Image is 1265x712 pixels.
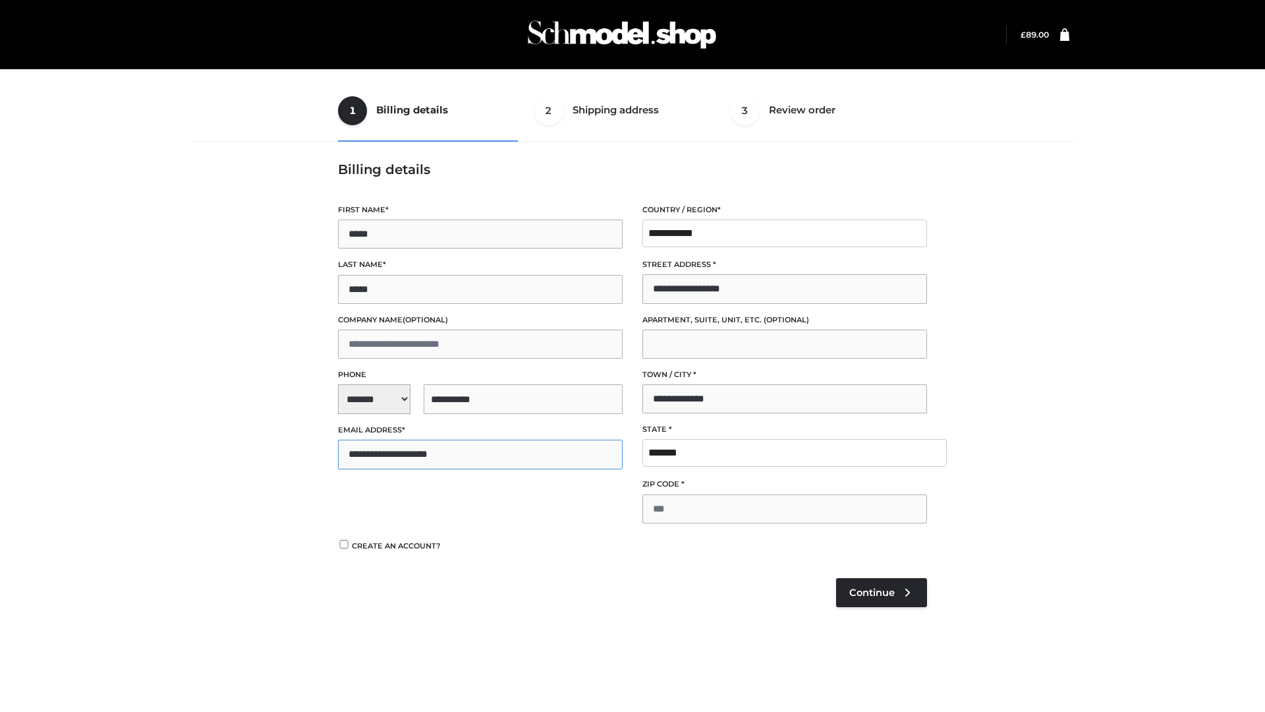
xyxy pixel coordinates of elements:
label: Street address [642,258,927,271]
label: Phone [338,369,623,381]
label: State [642,423,927,436]
a: £89.00 [1021,30,1049,40]
a: Continue [836,578,927,607]
span: Create an account? [352,541,441,550]
label: Last name [338,258,623,271]
h3: Billing details [338,162,927,177]
label: Apartment, suite, unit, etc. [642,314,927,326]
label: Company name [338,314,623,326]
span: Continue [849,587,895,599]
span: (optional) [764,315,809,324]
span: £ [1021,30,1026,40]
label: First name [338,204,623,216]
label: Country / Region [642,204,927,216]
span: (optional) [403,315,448,324]
input: Create an account? [338,540,350,549]
bdi: 89.00 [1021,30,1049,40]
label: Town / City [642,369,927,381]
img: Schmodel Admin 964 [523,9,721,61]
label: ZIP Code [642,478,927,490]
label: Email address [338,424,623,436]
